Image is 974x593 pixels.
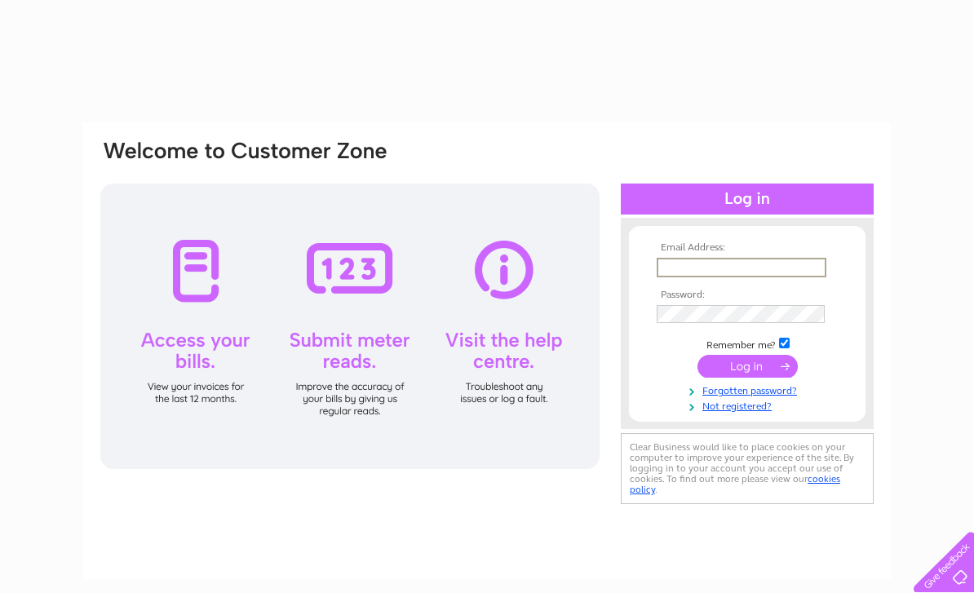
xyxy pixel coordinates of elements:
input: Submit [697,355,798,378]
th: Password: [653,290,842,301]
th: Email Address: [653,242,842,254]
a: Forgotten password? [657,382,842,397]
a: cookies policy [630,473,840,495]
a: Not registered? [657,397,842,413]
td: Remember me? [653,335,842,352]
div: Clear Business would like to place cookies on your computer to improve your experience of the sit... [621,433,874,504]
